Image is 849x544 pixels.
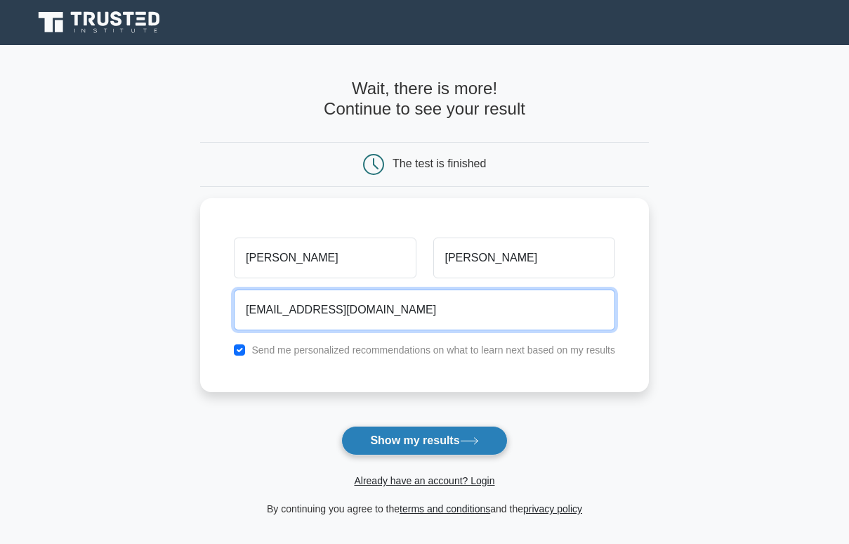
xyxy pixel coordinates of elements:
[393,157,486,169] div: The test is finished
[234,238,416,278] input: First name
[354,475,494,486] a: Already have an account? Login
[400,503,490,514] a: terms and conditions
[234,290,615,330] input: Email
[200,79,649,119] h4: Wait, there is more! Continue to see your result
[433,238,615,278] input: Last name
[251,344,615,356] label: Send me personalized recommendations on what to learn next based on my results
[341,426,507,455] button: Show my results
[523,503,582,514] a: privacy policy
[192,500,657,517] div: By continuing you agree to the and the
